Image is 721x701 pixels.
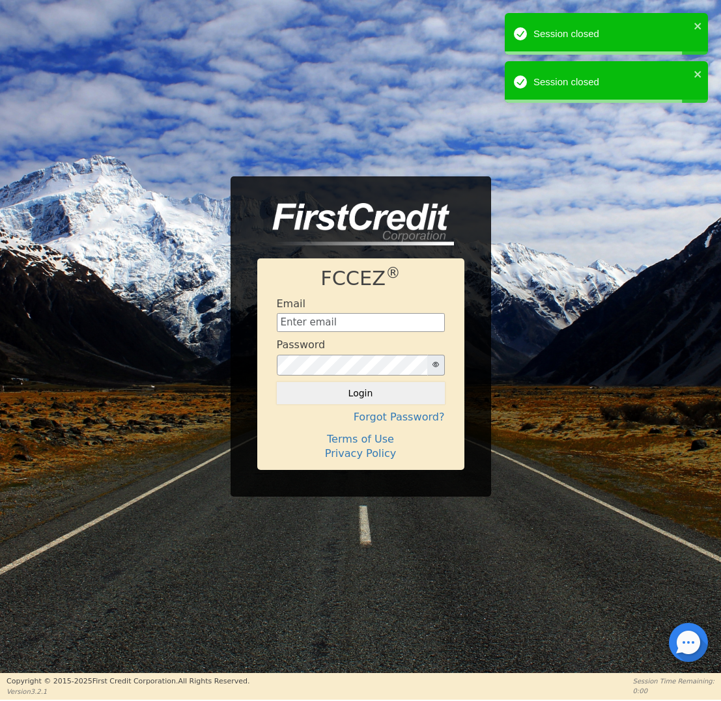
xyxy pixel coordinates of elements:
button: close [694,18,703,33]
span: All Rights Reserved. [178,677,249,685]
input: Enter email [277,313,445,333]
img: logo-CMu_cnol.png [257,203,454,246]
button: Login [277,382,445,404]
div: Session closed [533,75,690,90]
input: password [277,355,428,376]
sup: ® [386,264,401,281]
p: 0:00 [633,686,714,696]
h4: Forgot Password? [277,411,445,423]
p: Copyright © 2015- 2025 First Credit Corporation. [7,676,249,687]
h4: Email [277,297,305,310]
h4: Password [277,338,326,351]
h1: FCCEZ [277,267,445,290]
button: close [694,66,703,81]
div: Session closed [533,27,690,42]
p: Session Time Remaining: [633,676,714,686]
h4: Privacy Policy [277,447,445,460]
h4: Terms of Use [277,433,445,445]
p: Version 3.2.1 [7,687,249,696]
